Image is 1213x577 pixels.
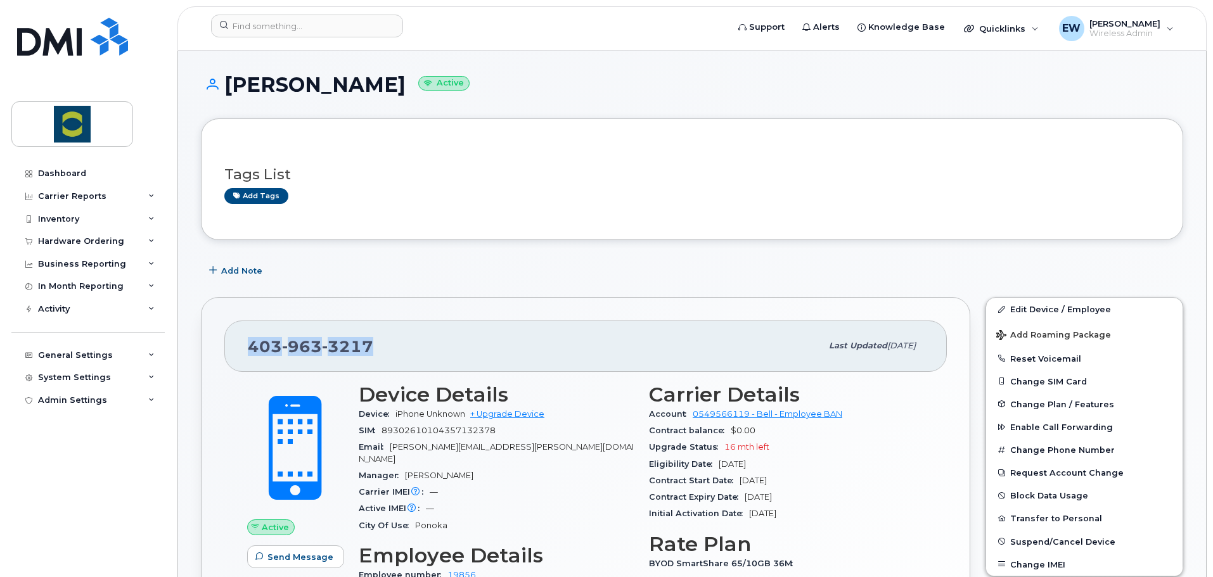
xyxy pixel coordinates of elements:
[731,426,755,435] span: $0.00
[693,409,842,419] a: 0549566119 - Bell - Employee BAN
[267,551,333,563] span: Send Message
[749,509,776,518] span: [DATE]
[649,409,693,419] span: Account
[247,545,344,568] button: Send Message
[359,383,634,406] h3: Device Details
[829,341,887,350] span: Last updated
[649,383,924,406] h3: Carrier Details
[322,337,373,356] span: 3217
[224,188,288,204] a: Add tags
[986,321,1183,347] button: Add Roaming Package
[986,393,1183,415] button: Change Plan / Features
[359,409,395,419] span: Device
[996,330,1111,342] span: Add Roaming Package
[649,533,924,555] h3: Rate Plan
[426,504,434,513] span: —
[262,521,289,533] span: Active
[359,544,634,567] h3: Employee Details
[248,337,373,356] span: 403
[740,476,767,485] span: [DATE]
[986,461,1183,484] button: Request Account Change
[649,426,731,435] span: Contract balance
[1010,422,1113,432] span: Enable Call Forwarding
[430,487,438,497] span: —
[986,370,1183,393] button: Change SIM Card
[359,426,382,435] span: SIM
[201,259,273,282] button: Add Note
[359,442,634,463] span: [PERSON_NAME][EMAIL_ADDRESS][PERSON_NAME][DOMAIN_NAME]
[719,459,746,469] span: [DATE]
[359,504,426,513] span: Active IMEI
[405,471,473,480] span: [PERSON_NAME]
[224,167,1160,182] h3: Tags List
[887,341,916,350] span: [DATE]
[986,347,1183,370] button: Reset Voicemail
[418,76,470,91] small: Active
[649,559,799,568] span: BYOD SmartShare 65/10GB 36M
[724,442,769,452] span: 16 mth left
[986,415,1183,438] button: Enable Call Forwarding
[745,492,772,502] span: [DATE]
[986,298,1183,320] a: Edit Device / Employee
[470,409,544,419] a: + Upgrade Device
[221,265,262,277] span: Add Note
[359,442,390,452] span: Email
[986,530,1183,553] button: Suspend/Cancel Device
[649,459,719,469] span: Eligibility Date
[649,492,745,502] span: Contract Expiry Date
[359,471,405,480] span: Manager
[415,521,447,530] span: Ponoka
[986,438,1183,461] button: Change Phone Number
[986,553,1183,576] button: Change IMEI
[395,409,465,419] span: iPhone Unknown
[1010,536,1115,546] span: Suspend/Cancel Device
[359,487,430,497] span: Carrier IMEI
[649,442,724,452] span: Upgrade Status
[649,509,749,518] span: Initial Activation Date
[201,73,1183,96] h1: [PERSON_NAME]
[359,521,415,530] span: City Of Use
[649,476,740,485] span: Contract Start Date
[382,426,496,435] span: 89302610104357132378
[282,337,322,356] span: 963
[986,484,1183,507] button: Block Data Usage
[986,507,1183,529] button: Transfer to Personal
[1010,399,1114,409] span: Change Plan / Features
